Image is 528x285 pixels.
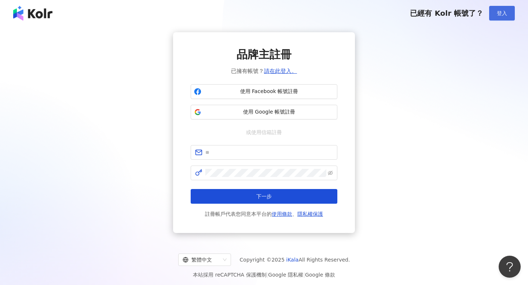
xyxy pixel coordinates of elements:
a: iKala [286,257,299,263]
a: 請在此登入。 [264,68,297,74]
button: 下一步 [191,189,337,204]
div: 繁體中文 [183,254,220,266]
span: 使用 Google 帳號註冊 [204,108,334,116]
span: 已經有 Kolr 帳號了？ [410,9,483,18]
iframe: Help Scout Beacon - Open [499,256,521,278]
img: logo [13,6,52,21]
span: Copyright © 2025 All Rights Reserved. [240,255,350,264]
a: 使用條款 [272,211,292,217]
a: Google 條款 [305,272,335,278]
button: 使用 Facebook 帳號註冊 [191,84,337,99]
span: 登入 [497,10,507,16]
span: 已擁有帳號？ [231,67,297,75]
a: Google 隱私權 [268,272,303,278]
button: 登入 [489,6,515,21]
span: 下一步 [256,193,272,199]
span: 註冊帳戶代表您同意本平台的 、 [205,210,323,218]
span: | [303,272,305,278]
a: 隱私權保護 [297,211,323,217]
span: 使用 Facebook 帳號註冊 [204,88,334,95]
span: 或使用信箱註冊 [241,128,287,136]
span: 本站採用 reCAPTCHA 保護機制 [193,270,335,279]
span: | [267,272,268,278]
button: 使用 Google 帳號註冊 [191,105,337,119]
span: 品牌主註冊 [236,47,291,62]
span: eye-invisible [328,170,333,175]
